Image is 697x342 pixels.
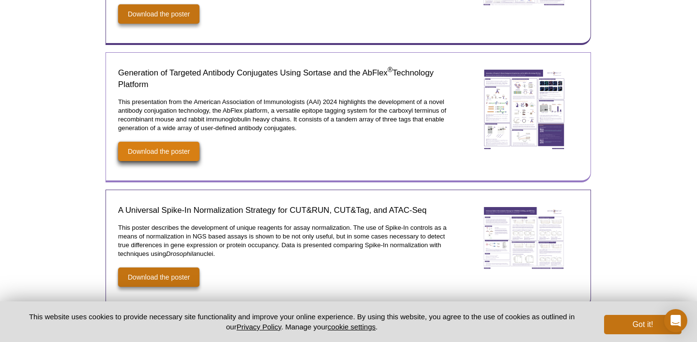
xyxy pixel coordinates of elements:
[15,312,588,332] p: This website uses cookies to provide necessary site functionality and improve your online experie...
[475,62,572,157] img: Generation of Targeted Antibody Conjugates Using Sortase and the AbFlex Technology Platform
[475,62,572,159] a: Generation of Targeted Antibody Conjugates Using Sortase and the AbFlex Technology Platform
[475,200,572,278] img: A Universal Spike-In Normalization Strategy for CUT&RUN, CUT&Tag, and ATAC-Seq
[118,4,199,24] a: Download the poster
[237,323,281,331] a: Privacy Policy
[118,268,199,287] a: Download the poster
[664,309,687,332] div: Open Intercom Messenger
[118,67,457,90] h2: Generation of Targeted Antibody Conjugates Using Sortase and the AbFlex Technology Platform
[118,98,457,133] p: This presentation from the American Association of Immunologists (AAI) 2024 highlights the develo...
[475,200,572,280] a: A Universal Spike-In Normalization Strategy for CUT&RUN, CUT&Tag, and ATAC-Seq
[604,315,682,334] button: Got it!
[118,142,199,161] a: Download the poster
[328,323,376,331] button: cookie settings
[388,66,393,74] sup: ®
[118,223,457,258] p: This poster describes the development of unique reagents for assay normalization. The use of Spik...
[118,205,457,216] h2: A Universal Spike-In Normalization Strategy for CUT&RUN, CUT&Tag, and ATAC-Seq
[166,250,197,257] em: Drosophila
